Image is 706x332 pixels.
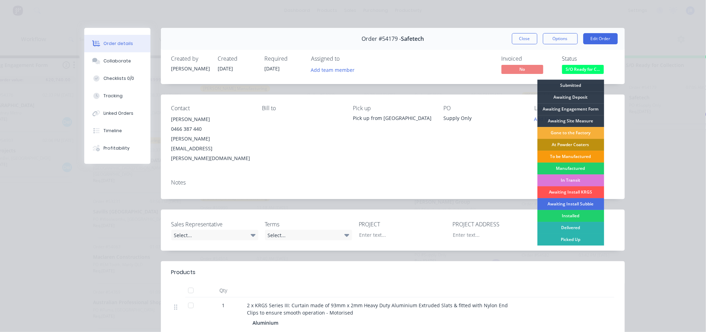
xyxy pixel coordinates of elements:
[103,128,122,134] div: Timeline
[359,220,446,228] label: PROJECT
[531,114,563,124] button: Add labels
[84,105,150,122] button: Linked Orders
[218,65,233,72] span: [DATE]
[502,55,554,62] div: Invoiced
[265,230,352,240] div: Select...
[84,35,150,52] button: Order details
[512,33,537,44] button: Close
[203,284,245,297] div: Qty
[401,36,424,42] span: Safetech
[537,234,604,246] div: Picked Up
[543,33,578,44] button: Options
[103,93,123,99] div: Tracking
[171,268,196,277] div: Products
[562,55,614,62] div: Status
[171,65,210,72] div: [PERSON_NAME]
[103,75,134,82] div: Checklists 0/0
[362,36,401,42] span: Order #54179 -
[103,58,131,64] div: Collaborate
[537,174,604,186] div: In Transit
[537,186,604,198] div: Awaiting Install KRGS
[537,103,604,115] div: Awaiting Engagement Form
[537,115,604,127] div: Awaiting Site Measure
[537,210,604,222] div: Installed
[444,114,523,124] div: Supply Only
[171,179,614,186] div: Notes
[265,65,280,72] span: [DATE]
[562,65,604,74] span: S/O Ready for C...
[103,145,130,151] div: Profitability
[253,318,281,328] div: Aluminium
[537,127,604,139] div: Gone to the Factory
[171,124,251,134] div: 0466 387 440
[537,139,604,151] div: At Powder Coaters
[84,139,150,157] button: Profitability
[537,80,604,91] div: Submitted
[218,55,256,62] div: Created
[84,122,150,139] button: Timeline
[171,230,258,240] div: Select...
[103,40,133,47] div: Order details
[537,198,604,210] div: Awaiting Install Subbie
[103,110,133,116] div: Linked Orders
[84,70,150,87] button: Checklists 0/0
[537,222,604,234] div: Delivered
[171,134,251,163] div: [PERSON_NAME][EMAIL_ADDRESS][PERSON_NAME][DOMAIN_NAME]
[307,65,358,74] button: Add team member
[171,55,210,62] div: Created by
[444,105,523,112] div: PO
[247,302,510,316] span: 2 x KRGS Series III: Curtain made of 93mm x 2mm Heavy Duty Aluminium Extruded Slats & fitted with...
[262,105,342,112] div: Bill to
[562,65,604,75] button: S/O Ready for C...
[353,105,433,112] div: Pick up
[452,220,540,228] label: PROJECT ADDRESS
[353,114,433,122] div: Pick up from [GEOGRAPHIC_DATA]
[535,105,614,112] div: Labels
[84,52,150,70] button: Collaborate
[265,55,303,62] div: Required
[583,33,618,44] button: Edit Order
[537,151,604,163] div: To be Manufactured
[311,65,359,74] button: Add team member
[171,114,251,124] div: [PERSON_NAME]
[311,55,381,62] div: Assigned to
[502,65,543,74] span: No
[171,114,251,163] div: [PERSON_NAME]0466 387 440[PERSON_NAME][EMAIL_ADDRESS][PERSON_NAME][DOMAIN_NAME]
[537,163,604,174] div: Manufactured
[537,91,604,103] div: Awaiting Deposit
[222,302,225,309] span: 1
[171,220,258,228] label: Sales Representative
[171,105,251,112] div: Contact
[265,220,352,228] label: Terms
[84,87,150,105] button: Tracking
